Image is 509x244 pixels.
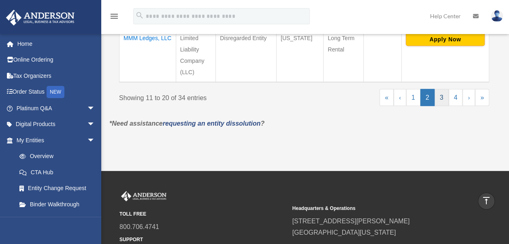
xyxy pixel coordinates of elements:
[481,196,491,205] i: vertical_align_top
[119,235,287,244] small: SUPPORT
[449,89,463,106] a: 4
[119,223,159,230] a: 800.706.4741
[109,14,119,21] a: menu
[6,36,107,52] a: Home
[6,52,107,68] a: Online Ordering
[216,28,277,82] td: Disregarded Entity
[6,100,107,116] a: Platinum Q&Aarrow_drop_down
[11,212,103,229] a: My Blueprint
[176,28,215,82] td: Limited Liability Company (LLC)
[11,196,103,212] a: Binder Walkthrough
[434,89,449,106] a: 3
[379,89,394,106] a: First
[292,217,410,224] a: [STREET_ADDRESS][PERSON_NAME]
[6,132,103,148] a: My Entitiesarrow_drop_down
[119,89,298,103] div: Showing 11 to 20 of 34 entries
[406,89,420,106] a: 1
[87,132,103,149] span: arrow_drop_down
[6,68,107,84] a: Tax Organizers
[6,116,107,133] a: Digital Productsarrow_drop_down
[394,89,406,106] a: Previous
[4,10,77,26] img: Anderson Advisors Platinum Portal
[292,229,396,235] a: [GEOGRAPHIC_DATA][US_STATE]
[324,28,364,82] td: Long Term Rental
[87,116,103,133] span: arrow_drop_down
[119,28,176,82] td: MMM Ledges, LLC
[87,100,103,117] span: arrow_drop_down
[163,120,261,126] a: requesting an entity dissolution
[420,89,434,106] a: 2
[109,11,119,21] i: menu
[292,204,460,212] small: Headquarters & Operations
[119,191,168,201] img: Anderson Advisors Platinum Portal
[462,89,475,106] a: Next
[277,28,324,82] td: [US_STATE]
[11,180,103,197] a: Entity Change Request
[6,84,107,101] a: Order StatusNEW
[135,11,144,20] i: search
[491,10,503,22] img: User Pic
[47,86,64,98] div: NEW
[11,164,103,180] a: CTA Hub
[478,193,495,210] a: vertical_align_top
[406,32,485,46] button: Apply Now
[475,89,489,106] a: Last
[119,210,287,218] small: TOLL FREE
[11,148,99,165] a: Overview
[109,120,264,126] em: *Need assistance ?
